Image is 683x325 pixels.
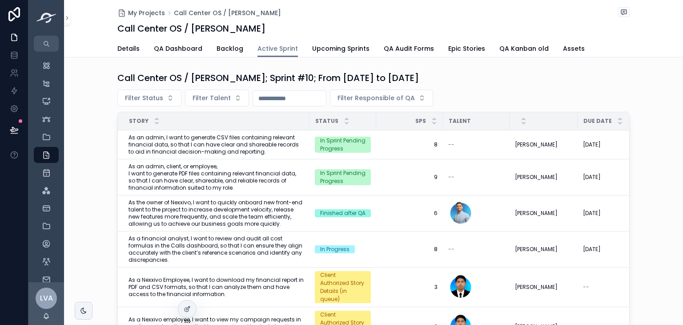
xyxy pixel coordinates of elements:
[448,174,454,181] span: --
[499,41,549,58] a: QA Kanban old
[117,44,140,53] span: Details
[129,199,304,227] a: As the owner of Nexxivo, I want to quickly onboard new front-end talent to the project to increas...
[315,137,371,153] a: In Sprint Pending Progress
[415,118,426,125] span: SPs
[448,41,485,58] a: Epic Stories
[320,271,366,303] div: Client Authorized Story Details (in queue)
[117,72,419,84] h1: Call Center OS / [PERSON_NAME]; Sprint #10; From [DATE] to [DATE]
[448,174,504,181] a: --
[583,118,612,125] span: Due Date
[448,141,504,148] a: --
[515,284,558,291] span: [PERSON_NAME]
[129,276,304,298] a: As a Nexxivo Employee, I want to download my financial report in PDF and CSV formats, so that I c...
[117,22,265,35] h1: Call Center OS / [PERSON_NAME]
[34,12,59,24] img: App logo
[515,210,558,217] span: [PERSON_NAME]
[563,44,585,53] span: Assets
[384,44,434,53] span: QA Audit Forms
[448,44,485,53] span: Epic Stories
[382,210,438,217] a: 6
[337,93,415,102] span: Filter Responsible of QA
[312,44,370,53] span: Upcoming Sprints
[515,284,572,291] a: [PERSON_NAME]
[563,41,585,58] a: Assets
[515,174,572,181] a: [PERSON_NAME]
[583,210,601,217] span: [DATE]
[330,89,433,106] button: Select Button
[40,293,53,304] span: LVA
[217,44,243,53] span: Backlog
[515,246,572,253] a: [PERSON_NAME]
[515,141,558,148] span: [PERSON_NAME]
[257,44,298,53] span: Active Sprint
[515,174,558,181] span: [PERSON_NAME]
[583,141,639,148] a: [DATE]
[315,118,338,125] span: Status
[320,209,366,217] div: Finished after QA
[129,118,149,125] span: Story
[129,163,304,191] a: As an admin, client, or employee, I want to generate PDF files containing relevant financial data...
[448,141,454,148] span: --
[154,41,202,58] a: QA Dashboard
[583,174,601,181] span: [DATE]
[129,235,304,264] a: As a financial analyst, I want to review and audit all cost formulas in the Calls dashboard, so t...
[315,271,371,303] a: Client Authorized Story Details (in queue)
[449,118,471,125] span: Talent
[320,137,366,153] div: In Sprint Pending Progress
[28,52,64,282] div: scrollable content
[515,210,572,217] a: [PERSON_NAME]
[583,141,601,148] span: [DATE]
[448,246,454,253] span: --
[583,174,639,181] a: [DATE]
[257,41,298,57] a: Active Sprint
[515,141,572,148] a: [PERSON_NAME]
[193,93,231,102] span: Filter Talent
[583,210,639,217] a: [DATE]
[515,246,558,253] span: [PERSON_NAME]
[174,8,281,17] a: Call Center OS / [PERSON_NAME]
[583,284,589,291] span: --
[448,246,504,253] a: --
[499,44,549,53] span: QA Kanban old
[217,41,243,58] a: Backlog
[382,284,438,291] a: 3
[382,246,438,253] a: 8
[128,8,165,17] span: My Projects
[185,89,249,106] button: Select Button
[117,41,140,58] a: Details
[117,8,165,17] a: My Projects
[117,89,181,106] button: Select Button
[154,44,202,53] span: QA Dashboard
[320,169,366,185] div: In Sprint Pending Progress
[583,284,639,291] a: --
[382,141,438,148] a: 8
[583,246,639,253] a: [DATE]
[315,169,371,185] a: In Sprint Pending Progress
[129,134,304,155] a: As an admin, I want to generate CSV files containing relevant financial data, so that I can have ...
[315,209,371,217] a: Finished after QA
[312,41,370,58] a: Upcoming Sprints
[315,245,371,253] a: In Progress
[583,246,601,253] span: [DATE]
[382,174,438,181] a: 9
[320,245,350,253] div: In Progress
[384,41,434,58] a: QA Audit Forms
[125,93,163,102] span: Filter Status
